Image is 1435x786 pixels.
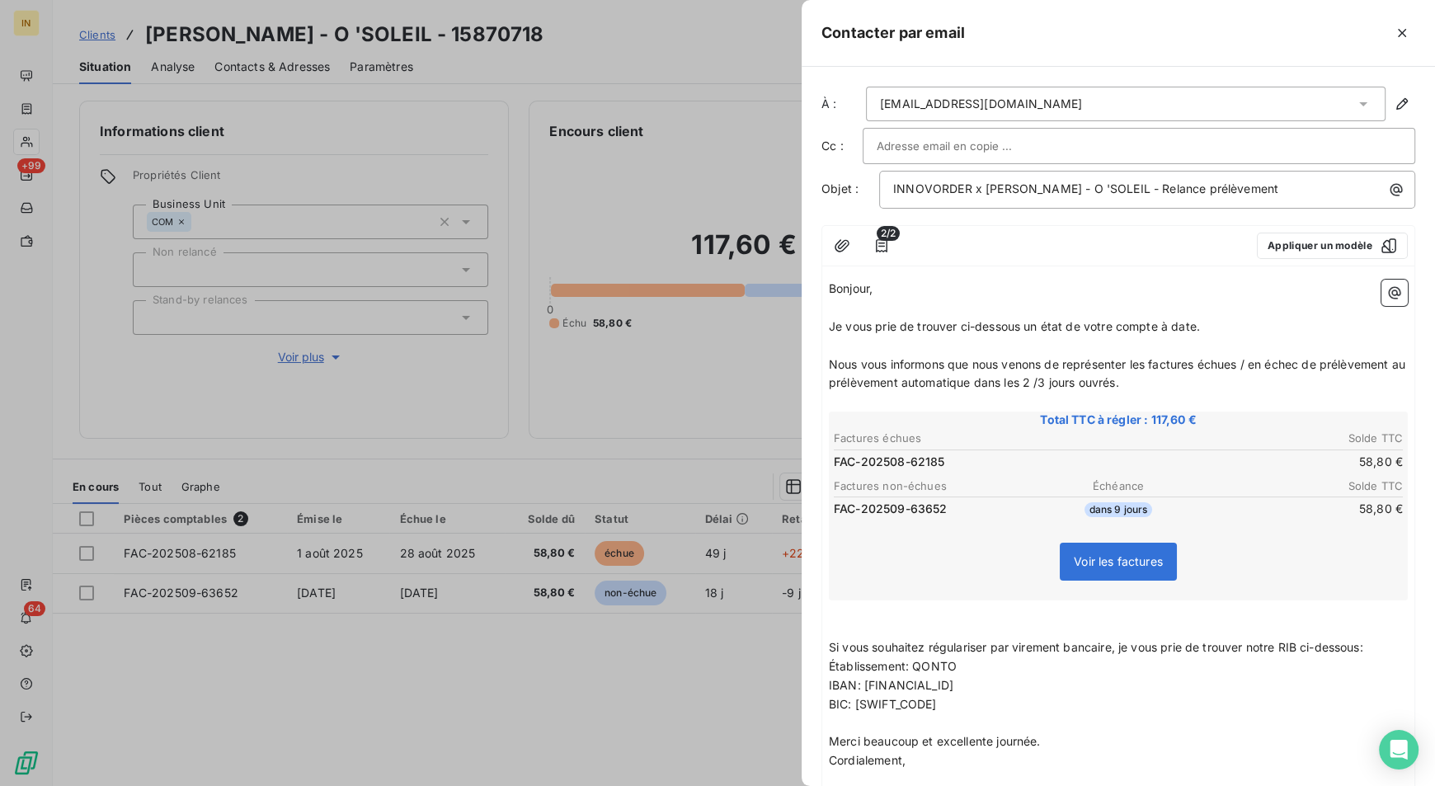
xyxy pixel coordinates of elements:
[821,181,859,195] span: Objet :
[821,96,863,112] label: À :
[1379,730,1419,770] div: Open Intercom Messenger
[1119,430,1404,447] th: Solde TTC
[1023,478,1212,495] th: Échéance
[1215,478,1404,495] th: Solde TTC
[877,134,1054,158] input: Adresse email en copie ...
[821,21,965,45] h5: Contacter par email
[833,500,1022,518] td: FAC-202509-63652
[829,319,1200,333] span: Je vous prie de trouver ci-dessous un état de votre compte à date.
[833,478,1022,495] th: Factures non-échues
[829,753,906,767] span: Cordialement,
[1257,233,1408,259] button: Appliquer un modèle
[829,281,873,295] span: Bonjour,
[829,697,937,711] span: BIC: [SWIFT_CODE]
[829,640,1363,654] span: Si vous souhaitez régulariser par virement bancaire, je vous prie de trouver notre RIB ci-dessous:
[880,96,1082,112] div: [EMAIL_ADDRESS][DOMAIN_NAME]
[829,678,953,692] span: IBAN: [FINANCIAL_ID]
[1074,554,1163,568] span: Voir les factures
[821,138,863,154] label: Cc :
[829,734,1041,748] span: Merci beaucoup et excellente journée.
[1084,502,1153,517] span: dans 9 jours
[834,454,944,470] span: FAC-202508-62185
[829,357,1409,390] span: Nous vous informons que nous venons de représenter les factures échues / en échec de prélèvement ...
[831,412,1405,428] span: Total TTC à régler : 117,60 €
[829,659,957,673] span: Établissement: QONTO
[877,226,900,241] span: 2/2
[1119,453,1404,471] td: 58,80 €
[1215,500,1404,518] td: 58,80 €
[833,430,1117,447] th: Factures échues
[893,181,1278,195] span: INNOVORDER x [PERSON_NAME] - O 'SOLEIL - Relance prélèvement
